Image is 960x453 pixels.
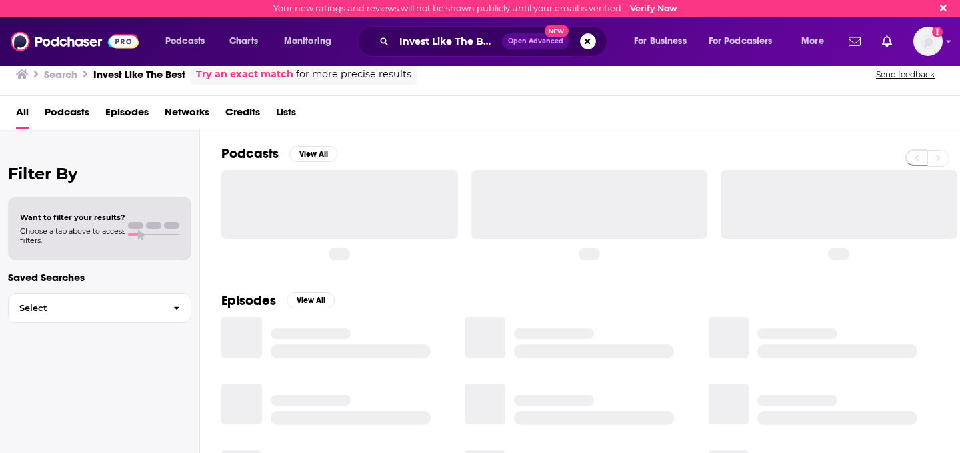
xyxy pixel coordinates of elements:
[45,101,89,129] a: Podcasts
[165,32,205,51] span: Podcasts
[221,145,279,162] h2: Podcasts
[105,101,149,129] a: Episodes
[625,31,703,52] button: open menu
[502,33,569,49] button: Open AdvancedNew
[44,68,77,81] h3: Search
[8,293,191,323] button: Select
[276,101,296,129] a: Lists
[877,30,897,53] a: Show notifications dropdown
[545,25,569,37] span: New
[229,32,258,51] span: Charts
[508,38,563,45] span: Open Advanced
[9,304,163,312] span: Select
[284,32,331,51] span: Monitoring
[700,31,792,52] button: open menu
[630,3,677,13] a: Verify Now
[93,68,185,81] h3: Invest Like The Best
[221,292,335,309] a: EpisodesView All
[8,271,191,284] p: Saved Searches
[370,26,620,57] div: Search podcasts, credits, & more...
[913,27,943,56] img: User Profile
[156,31,222,52] button: open menu
[275,31,349,52] button: open menu
[20,213,125,222] span: Want to filter your results?
[394,31,502,52] input: Search podcasts, credits, & more...
[11,29,139,54] img: Podchaser - Follow, Share and Rate Podcasts
[792,31,841,52] button: open menu
[932,27,943,37] svg: Email not verified
[20,226,125,245] span: Choose a tab above to access filters.
[221,145,337,162] a: PodcastsView All
[296,67,411,82] span: for more precise results
[872,69,939,80] button: Send feedback
[273,3,677,13] div: Your new ratings and reviews will not be shown publicly until your email is verified.
[634,32,687,51] span: For Business
[287,292,335,308] button: View All
[221,31,266,52] a: Charts
[709,32,773,51] span: For Podcasters
[801,32,824,51] span: More
[225,101,260,129] a: Credits
[221,292,276,309] h2: Episodes
[165,101,209,129] a: Networks
[8,164,191,183] h2: Filter By
[843,30,866,53] a: Show notifications dropdown
[913,27,943,56] button: Show profile menu
[913,27,943,56] span: Logged in as charlottestone
[196,67,293,82] a: Try an exact match
[289,146,337,162] button: View All
[16,101,29,129] a: All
